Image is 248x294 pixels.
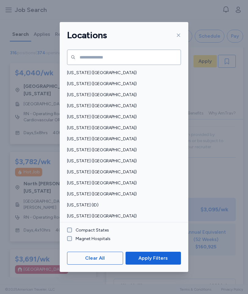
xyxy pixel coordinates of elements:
[126,252,181,265] button: Apply Filters
[85,254,105,262] span: Clear All
[67,180,177,186] span: [US_STATE] ([GEOGRAPHIC_DATA])
[67,125,177,131] span: [US_STATE] ([GEOGRAPHIC_DATA])
[67,92,177,98] span: [US_STATE] ([GEOGRAPHIC_DATA])
[67,147,177,153] span: [US_STATE] ([GEOGRAPHIC_DATA])
[67,252,123,265] button: Clear All
[67,70,177,76] span: [US_STATE] ([GEOGRAPHIC_DATA])
[67,29,107,41] h1: Locations
[138,254,168,262] span: Apply Filters
[67,213,177,219] span: [US_STATE] ([GEOGRAPHIC_DATA])
[67,114,177,120] span: [US_STATE] ([GEOGRAPHIC_DATA])
[67,136,177,142] span: [US_STATE] ([GEOGRAPHIC_DATA])
[67,202,177,208] span: [US_STATE] (ID)
[72,227,109,233] label: Compact States
[67,158,177,164] span: [US_STATE] ([GEOGRAPHIC_DATA])
[67,103,177,109] span: [US_STATE] ([GEOGRAPHIC_DATA])
[67,169,177,175] span: [US_STATE] ([GEOGRAPHIC_DATA])
[67,191,177,197] span: [US_STATE] ([GEOGRAPHIC_DATA])
[67,81,177,87] span: [US_STATE] ([GEOGRAPHIC_DATA])
[72,236,111,242] label: Magnet Hospitals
